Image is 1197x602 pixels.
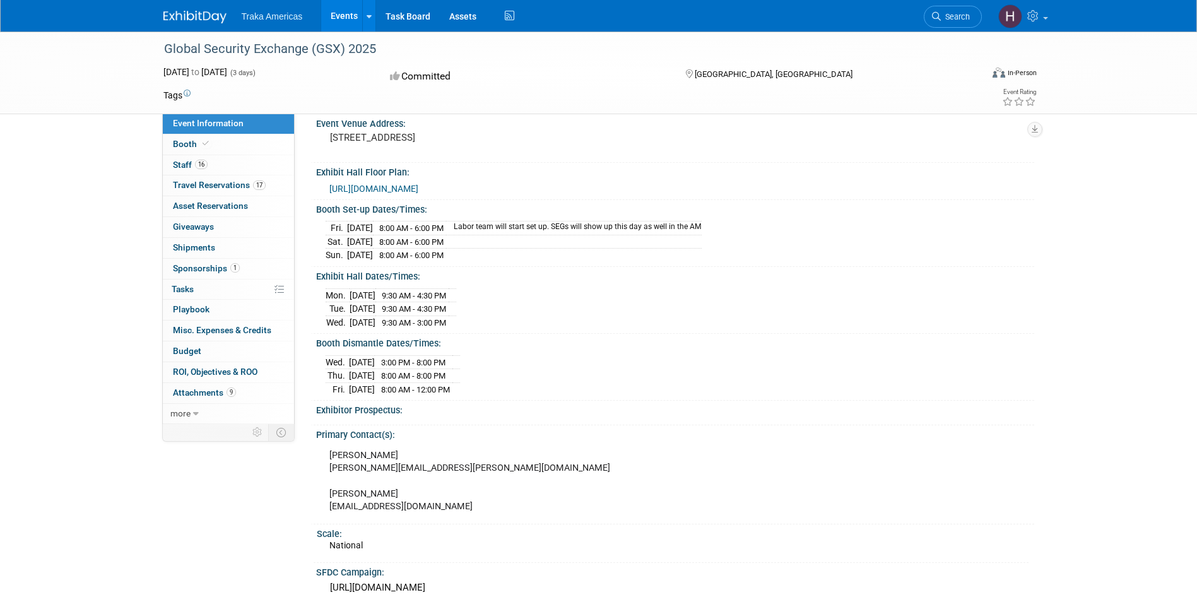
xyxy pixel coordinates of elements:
[163,134,294,155] a: Booth
[1002,89,1036,95] div: Event Rating
[326,382,349,396] td: Fri.
[316,334,1034,350] div: Booth Dismantle Dates/Times:
[381,358,445,367] span: 3:00 PM - 8:00 PM
[170,408,191,418] span: more
[163,404,294,424] a: more
[998,4,1022,28] img: Hector Melendez
[326,355,349,369] td: Wed.
[163,238,294,258] a: Shipments
[326,316,350,329] td: Wed.
[326,302,350,316] td: Tue.
[163,175,294,196] a: Travel Reservations17
[163,362,294,382] a: ROI, Objectives & ROO
[347,249,373,262] td: [DATE]
[347,221,373,235] td: [DATE]
[163,11,227,23] img: ExhibitDay
[316,267,1034,283] div: Exhibit Hall Dates/Times:
[163,217,294,237] a: Giveaways
[203,140,209,147] i: Booth reservation complete
[253,180,266,190] span: 17
[379,223,444,233] span: 8:00 AM - 6:00 PM
[173,346,201,356] span: Budget
[173,160,208,170] span: Staff
[189,67,201,77] span: to
[349,369,375,383] td: [DATE]
[326,578,1025,598] div: [URL][DOMAIN_NAME]
[316,425,1034,441] div: Primary Contact(s):
[386,66,665,88] div: Committed
[173,367,257,377] span: ROI, Objectives & ROO
[316,163,1034,179] div: Exhibit Hall Floor Plan:
[321,443,894,519] div: [PERSON_NAME] [PERSON_NAME][EMAIL_ADDRESS][PERSON_NAME][DOMAIN_NAME] [PERSON_NAME] [EMAIL_ADDRESS...
[173,325,271,335] span: Misc. Expenses & Credits
[695,69,852,79] span: [GEOGRAPHIC_DATA], [GEOGRAPHIC_DATA]
[317,524,1029,540] div: Scale:
[163,300,294,320] a: Playbook
[326,288,350,302] td: Mon.
[326,369,349,383] td: Thu.
[195,160,208,169] span: 16
[173,118,244,128] span: Event Information
[316,200,1034,216] div: Booth Set-up Dates/Times:
[163,259,294,279] a: Sponsorships1
[163,196,294,216] a: Asset Reservations
[173,263,240,273] span: Sponsorships
[446,221,702,235] td: Labor team will start set up. SEGs will show up this day as well in the AM
[163,383,294,403] a: Attachments9
[227,387,236,397] span: 9
[329,184,418,194] a: [URL][DOMAIN_NAME]
[381,385,450,394] span: 8:00 AM - 12:00 PM
[163,89,191,102] td: Tags
[173,304,209,314] span: Playbook
[163,155,294,175] a: Staff16
[379,237,444,247] span: 8:00 AM - 6:00 PM
[316,114,1034,130] div: Event Venue Address:
[382,318,446,328] span: 9:30 AM - 3:00 PM
[163,341,294,362] a: Budget
[163,114,294,134] a: Event Information
[330,132,601,143] pre: [STREET_ADDRESS]
[907,66,1037,85] div: Event Format
[924,6,982,28] a: Search
[316,563,1034,579] div: SFDC Campaign:
[316,401,1034,416] div: Exhibitor Prospectus:
[229,69,256,77] span: (3 days)
[163,321,294,341] a: Misc. Expenses & Credits
[941,12,970,21] span: Search
[382,291,446,300] span: 9:30 AM - 4:30 PM
[349,382,375,396] td: [DATE]
[350,288,375,302] td: [DATE]
[326,249,347,262] td: Sun.
[160,38,963,61] div: Global Security Exchange (GSX) 2025
[379,251,444,260] span: 8:00 AM - 6:00 PM
[173,242,215,252] span: Shipments
[347,235,373,249] td: [DATE]
[172,284,194,294] span: Tasks
[173,139,211,149] span: Booth
[247,424,269,440] td: Personalize Event Tab Strip
[326,235,347,249] td: Sat.
[326,221,347,235] td: Fri.
[163,280,294,300] a: Tasks
[173,221,214,232] span: Giveaways
[173,180,266,190] span: Travel Reservations
[173,387,236,398] span: Attachments
[242,11,303,21] span: Traka Americas
[1007,68,1037,78] div: In-Person
[349,355,375,369] td: [DATE]
[329,540,363,550] span: National
[230,263,240,273] span: 1
[993,68,1005,78] img: Format-Inperson.png
[173,201,248,211] span: Asset Reservations
[382,304,446,314] span: 9:30 AM - 4:30 PM
[381,371,445,381] span: 8:00 AM - 8:00 PM
[350,316,375,329] td: [DATE]
[163,67,227,77] span: [DATE] [DATE]
[350,302,375,316] td: [DATE]
[268,424,294,440] td: Toggle Event Tabs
